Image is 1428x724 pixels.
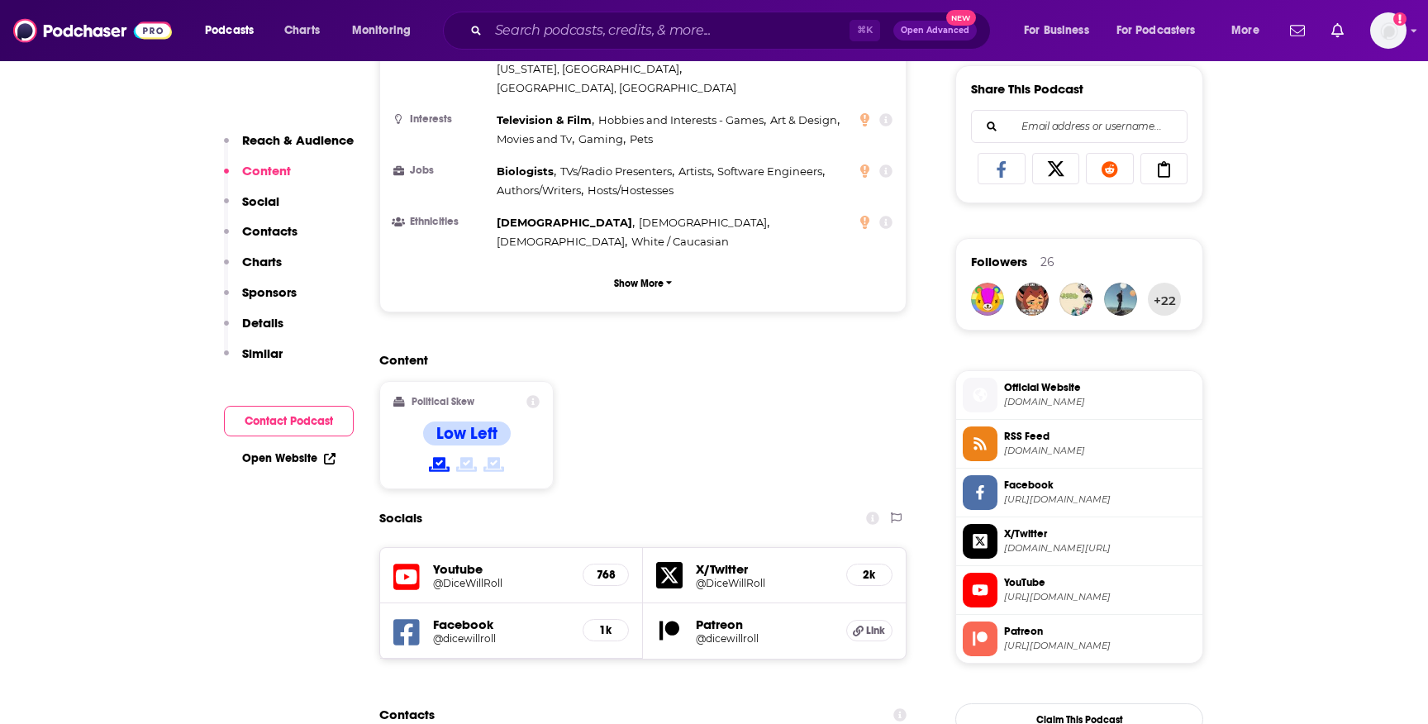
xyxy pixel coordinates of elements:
p: Show More [614,278,664,289]
a: Share on Reddit [1086,153,1134,184]
a: @dicewillroll [433,632,569,645]
p: Sponsors [242,284,297,300]
span: Monitoring [352,19,411,42]
span: White / Caucasian [631,235,729,248]
img: User Profile [1370,12,1407,49]
button: Charts [224,254,282,284]
span: [DEMOGRAPHIC_DATA] [639,216,767,229]
span: , [497,60,682,79]
a: @DiceWillRoll [433,577,569,589]
span: twitter.com/DiceWillRoll [1004,542,1196,555]
a: Facebook[URL][DOMAIN_NAME] [963,475,1196,510]
span: , [497,130,574,149]
button: open menu [1012,17,1110,44]
button: open menu [340,17,432,44]
button: Content [224,163,291,193]
button: Contacts [224,223,297,254]
button: open menu [193,17,275,44]
span: https://www.patreon.com/dicewillroll [1004,640,1196,652]
span: , [578,130,626,149]
span: , [497,162,556,181]
img: themfatale [971,283,1004,316]
span: https://www.facebook.com/dicewillroll [1004,493,1196,506]
a: Open Website [242,451,336,465]
span: , [560,162,674,181]
span: , [497,232,627,251]
h2: Socials [379,503,422,534]
h3: Share This Podcast [971,81,1083,97]
span: , [678,162,714,181]
a: Show notifications dropdown [1283,17,1311,45]
h5: 768 [597,568,615,582]
span: [DEMOGRAPHIC_DATA] [497,235,625,248]
span: , [717,162,825,181]
span: More [1231,19,1259,42]
span: X/Twitter [1004,526,1196,541]
h5: Patreon [696,617,833,632]
p: Social [242,193,279,209]
span: Artists [678,164,712,178]
p: Similar [242,345,283,361]
span: Television & Film [497,113,592,126]
span: Logged in as Pickaxe [1370,12,1407,49]
button: Open AdvancedNew [893,21,977,40]
span: Charts [284,19,320,42]
span: [DEMOGRAPHIC_DATA] [497,216,632,229]
span: feeds.megaphone.fm [1004,445,1196,457]
span: [US_STATE], [GEOGRAPHIC_DATA] [497,62,679,75]
a: Copy Link [1140,153,1188,184]
a: X/Twitter[DOMAIN_NAME][URL] [963,524,1196,559]
img: Gizmo [1016,283,1049,316]
span: Hobbies and Interests - Games [598,113,764,126]
span: Podcasts [205,19,254,42]
h5: Youtube [433,561,569,577]
span: YouTube [1004,575,1196,590]
span: Art & Design [770,113,837,126]
button: Sponsors [224,284,297,315]
div: Search podcasts, credits, & more... [459,12,1007,50]
img: castoffcrown [1059,283,1092,316]
span: , [639,213,769,232]
button: Show More [393,268,892,298]
p: Reach & Audience [242,132,354,148]
span: Official Website [1004,380,1196,395]
h3: Ethnicities [393,217,490,227]
p: Contacts [242,223,297,239]
span: RSS Feed [1004,429,1196,444]
h2: Content [379,352,893,368]
span: , [497,213,635,232]
h5: @dicewillroll [696,632,833,645]
span: Patreon [1004,624,1196,639]
svg: Add a profile image [1393,12,1407,26]
div: 26 [1040,255,1054,269]
span: Hosts/Hostesses [588,183,674,197]
button: Similar [224,345,283,376]
span: , [598,111,766,130]
a: Patreon[URL][DOMAIN_NAME] [963,622,1196,656]
button: Contact Podcast [224,406,354,436]
button: Show profile menu [1370,12,1407,49]
h5: X/Twitter [696,561,833,577]
span: Biologists [497,164,554,178]
a: @DiceWillRoll [696,577,833,589]
span: ⌘ K [850,20,880,41]
span: https://www.youtube.com/@DiceWillRoll [1004,591,1196,603]
a: Link [846,620,892,641]
span: Software Engineers [717,164,822,178]
h2: Political Skew [412,396,474,407]
span: , [770,111,840,130]
img: Podchaser - Follow, Share and Rate Podcasts [13,15,172,46]
span: Link [866,624,885,637]
span: , [497,181,583,200]
a: YouTube[URL][DOMAIN_NAME] [963,573,1196,607]
span: Gaming [578,132,623,145]
button: open menu [1220,17,1280,44]
input: Search podcasts, credits, & more... [488,17,850,44]
span: For Podcasters [1116,19,1196,42]
h3: Jobs [393,165,490,176]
